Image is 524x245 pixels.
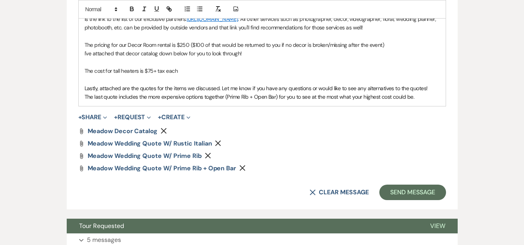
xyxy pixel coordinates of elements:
[114,114,151,120] button: Request
[114,114,118,120] span: +
[88,127,157,135] span: Meadow Decor Catalog
[187,15,238,22] a: [URL][DOMAIN_NAME]
[88,153,202,159] a: Meadow Wedding Quote w/ Prime Rib
[418,219,458,233] button: View
[158,114,161,120] span: +
[88,164,236,172] span: Meadow Wedding Quote w/ Prime Rib + Open Bar
[85,93,414,100] span: The last quote includes the more expensive options together (Prime Rib + Open Bar) for you to see...
[88,139,212,147] span: Meadow Wedding Quote w/ Rustic Italian
[87,235,121,245] p: 5 messages
[78,114,107,120] button: Share
[379,185,446,200] button: Send Message
[79,222,124,230] span: Tour Requested
[78,114,82,120] span: +
[158,114,190,120] button: Create
[85,41,440,49] p: The pricing for our Decor Room rental is $250 ($100 of that would be returned to you if no decor ...
[88,165,236,171] a: Meadow Wedding Quote w/ Prime Rib + Open Bar
[85,85,428,92] span: Lastly, attached are the quotes for the items we discussed. Let me know if you have any questions...
[67,219,418,233] button: Tour Requested
[85,49,440,58] p: I've attached that decor catalog down below for you to look through!
[310,189,368,195] button: Clear message
[430,222,445,230] span: View
[88,152,202,160] span: Meadow Wedding Quote w/ Prime Rib
[85,6,440,32] p: As a reminder, DJ services and cake/dessert are not included in our pricing but we do require tha...
[88,128,157,134] a: Meadow Decor Catalog
[85,67,440,75] p: The cost for tall heaters is $75+ tax each
[88,140,212,147] a: Meadow Wedding Quote w/ Rustic Italian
